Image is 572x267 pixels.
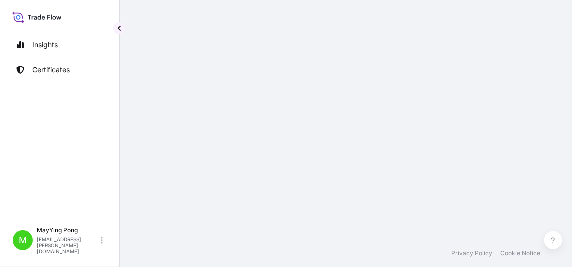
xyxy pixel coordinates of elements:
a: Insights [8,35,111,55]
a: Cookie Notice [500,249,540,257]
p: [EMAIL_ADDRESS][PERSON_NAME][DOMAIN_NAME] [37,236,99,254]
p: MayYing Pong [37,226,99,234]
a: Certificates [8,60,111,80]
p: Certificates [32,65,70,75]
p: Insights [32,40,58,50]
span: M [19,235,27,245]
a: Privacy Policy [451,249,492,257]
